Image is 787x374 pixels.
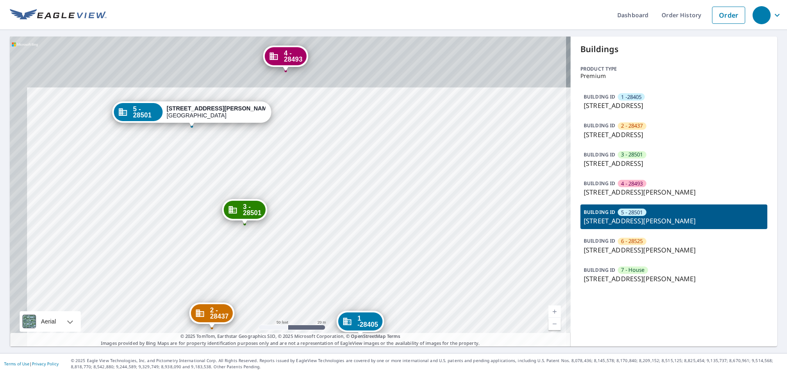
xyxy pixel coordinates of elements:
p: © 2025 Eagle View Technologies, Inc. and Pictometry International Corp. All Rights Reserved. Repo... [71,358,783,370]
span: 7 - House [621,266,644,274]
span: 1 -28405 [621,93,641,101]
span: 2 - 28437 [210,307,229,319]
div: Dropped pin, building 2 - 28437, Commercial property, 28214 Maitrott St Southfield, MI 48034 [189,303,234,328]
span: 3 - 28501 [621,151,643,158]
span: 4 - 28493 [621,180,643,188]
p: Images provided by Bing Maps are for property identification purposes only and are not a represen... [10,333,571,346]
div: Aerial [39,311,59,332]
div: Aerial [20,311,81,332]
span: 1 -28405 [357,315,378,328]
a: OpenStreetMap [351,333,385,339]
img: EV Logo [10,9,107,21]
p: [STREET_ADDRESS][PERSON_NAME] [584,216,764,226]
p: [STREET_ADDRESS] [584,130,764,140]
span: 2 - 28437 [621,122,643,130]
span: 4 - 28493 [284,50,303,62]
a: Current Level 19, Zoom Out [548,318,561,330]
p: BUILDING ID [584,180,615,187]
p: [STREET_ADDRESS] [584,101,764,110]
div: [GEOGRAPHIC_DATA] [167,105,266,119]
strong: [STREET_ADDRESS][PERSON_NAME] [167,105,273,112]
a: Privacy Policy [32,361,59,367]
p: BUILDING ID [584,151,615,158]
div: Dropped pin, building 5 - 28501, Commercial property, 28517 Franklin Rd Southfield, MI 48034 [112,101,272,127]
a: Terms [387,333,400,339]
p: Product type [580,65,767,73]
p: | [4,361,59,366]
p: BUILDING ID [584,209,615,216]
p: Buildings [580,43,767,55]
p: [STREET_ADDRESS][PERSON_NAME] [584,187,764,197]
a: Current Level 19, Zoom In [548,305,561,318]
p: [STREET_ADDRESS] [584,158,764,168]
p: BUILDING ID [584,266,615,273]
p: BUILDING ID [584,93,615,100]
p: BUILDING ID [584,237,615,244]
span: 3 - 28501 [243,204,262,216]
a: Terms of Use [4,361,30,367]
div: Dropped pin, building 3 - 28501, Commercial property, 28260 Maitrott St Southfield, MI 48034-1662 [222,199,267,225]
p: BUILDING ID [584,122,615,129]
span: 6 - 28525 [621,237,643,245]
div: Dropped pin, building 4 - 28493, Commercial property, 28509 Franklin Rd Southfield, MI 48034 [263,46,308,71]
p: Premium [580,73,767,79]
a: Order [712,7,745,24]
span: 5 - 28501 [621,209,643,216]
span: 5 - 28501 [133,106,159,118]
div: Dropped pin, building 1 -28405, Commercial property, 26078 Franklin Pointe Dr Southfield, MI 48034 [337,311,384,336]
span: © 2025 TomTom, Earthstar Geographics SIO, © 2025 Microsoft Corporation, © [180,333,400,340]
p: [STREET_ADDRESS][PERSON_NAME] [584,245,764,255]
p: [STREET_ADDRESS][PERSON_NAME] [584,274,764,284]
